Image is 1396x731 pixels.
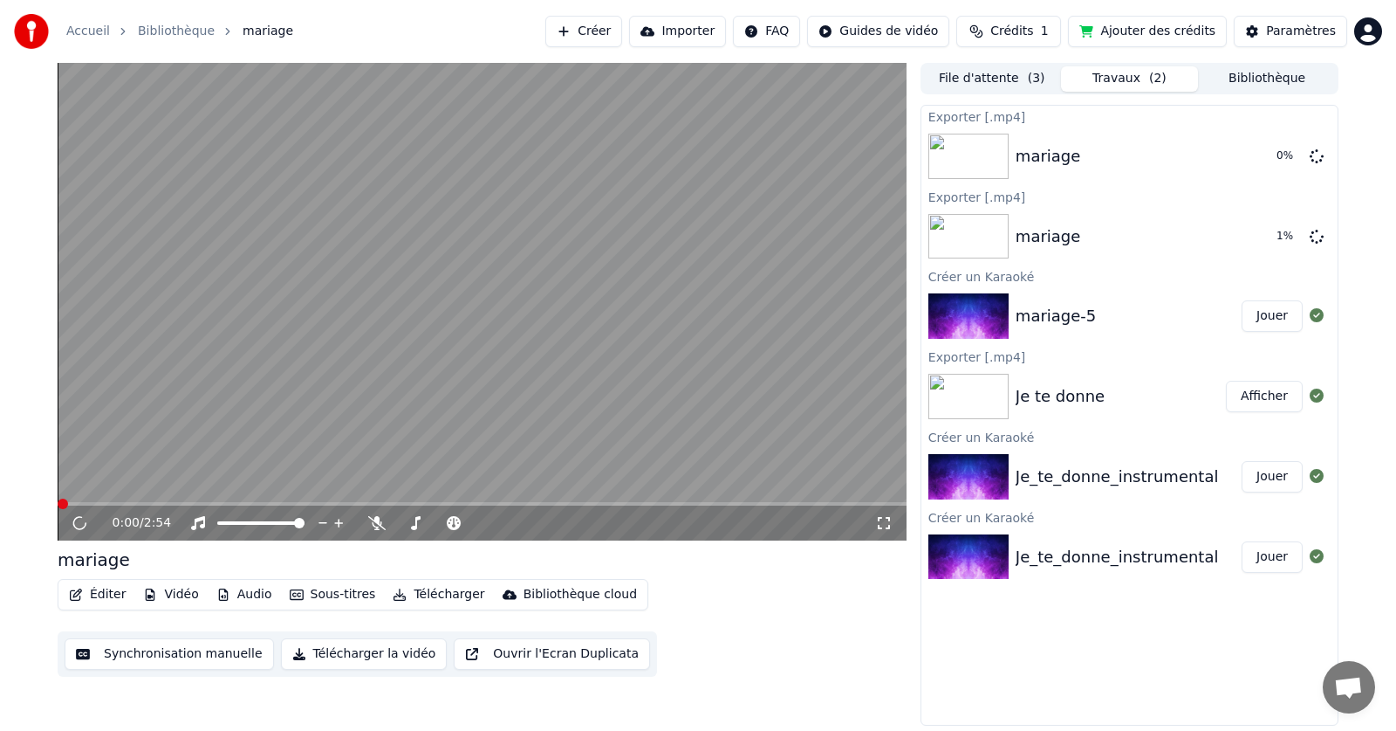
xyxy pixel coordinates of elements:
div: Paramètres [1266,23,1336,40]
a: Accueil [66,23,110,40]
span: mariage [243,23,293,40]
button: Paramètres [1234,16,1347,47]
button: Synchronisation manuelle [65,638,274,670]
button: Ouvrir l'Ecran Duplicata [454,638,650,670]
div: Je_te_donne_instrumental [1016,465,1219,489]
span: ( 2 ) [1149,70,1167,87]
button: Ajouter des crédits [1068,16,1227,47]
div: Bibliothèque cloud [523,586,637,603]
div: Je_te_donne_instrumental [1016,545,1219,569]
nav: breadcrumb [66,23,293,40]
div: 1 % [1276,230,1303,244]
button: Vidéo [136,583,205,607]
span: Crédits [990,23,1033,40]
div: / [113,514,154,532]
button: Guides de vidéo [807,16,949,47]
div: Exporter [.mp4] [921,106,1338,127]
button: Créer [545,16,622,47]
div: Créer un Karaoké [921,426,1338,447]
div: Exporter [.mp4] [921,186,1338,207]
img: youka [14,14,49,49]
div: mariage [58,548,130,572]
div: Créer un Karaoké [921,266,1338,286]
button: Crédits1 [956,16,1061,47]
div: Créer un Karaoké [921,507,1338,528]
button: Télécharger la vidéo [281,638,448,670]
span: ( 3 ) [1028,70,1045,87]
button: Afficher [1226,381,1303,412]
button: Travaux [1061,66,1199,92]
span: 1 [1041,23,1049,40]
button: Jouer [1242,300,1303,332]
button: Importer [629,16,726,47]
div: Exporter [.mp4] [921,346,1338,367]
span: 2:54 [144,514,171,532]
div: mariage-5 [1016,304,1096,328]
div: mariage [1016,224,1081,249]
a: Bibliothèque [138,23,215,40]
button: FAQ [733,16,800,47]
button: Audio [209,583,279,607]
div: 0 % [1276,149,1303,163]
button: Bibliothèque [1198,66,1336,92]
button: Sous-titres [283,583,383,607]
button: File d'attente [923,66,1061,92]
button: Éditer [62,583,133,607]
span: 0:00 [113,514,140,532]
div: Ouvrir le chat [1323,661,1375,714]
button: Télécharger [386,583,491,607]
button: Jouer [1242,461,1303,493]
button: Jouer [1242,541,1303,573]
div: mariage [1016,144,1081,169]
div: Je te donne [1016,384,1105,409]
